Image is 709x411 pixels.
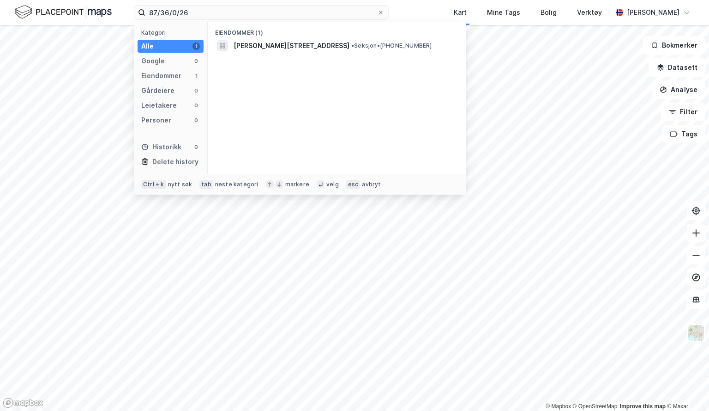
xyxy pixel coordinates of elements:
div: velg [326,181,339,188]
div: Verktøy [577,7,602,18]
button: Filter [661,103,705,121]
div: esc [346,180,361,189]
div: Eiendommer [141,70,181,81]
div: Google [141,55,165,67]
button: Bokmerker [643,36,705,55]
a: Mapbox homepage [3,398,43,408]
div: Historikk [141,141,181,153]
div: Ctrl + k [141,180,166,189]
input: Søk på adresse, matrikkel, gårdeiere, leietakere eller personer [145,6,377,19]
div: Mine Tags [487,7,520,18]
div: 0 [192,102,200,109]
div: Alle [141,41,154,52]
div: Leietakere [141,100,177,111]
button: Datasett [649,58,705,77]
div: Kart [454,7,467,18]
div: 1 [192,43,200,50]
div: 0 [192,87,200,94]
img: Z [687,324,705,342]
div: Delete history [152,156,198,167]
div: markere [285,181,309,188]
div: nytt søk [168,181,192,188]
div: 1 [192,72,200,80]
span: • [351,42,354,49]
button: Tags [662,125,705,143]
div: tab [199,180,213,189]
img: logo.f888ab2527a4732fd821a326f86c7f29.svg [15,4,112,20]
div: Bolig [541,7,557,18]
a: OpenStreetMap [573,403,618,410]
span: Seksjon • [PHONE_NUMBER] [351,42,432,49]
a: Mapbox [546,403,571,410]
button: Analyse [652,80,705,99]
a: Improve this map [620,403,666,410]
div: Personer [141,115,171,126]
div: avbryt [362,181,381,188]
div: 0 [192,57,200,65]
div: neste kategori [215,181,258,188]
div: 0 [192,143,200,151]
div: Kontrollprogram for chat [663,367,709,411]
div: Eiendommer (1) [208,22,466,38]
div: Kategori [141,29,204,36]
div: [PERSON_NAME] [627,7,679,18]
div: Gårdeiere [141,85,174,96]
div: 0 [192,117,200,124]
span: [PERSON_NAME][STREET_ADDRESS] [234,40,349,51]
iframe: Chat Widget [663,367,709,411]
